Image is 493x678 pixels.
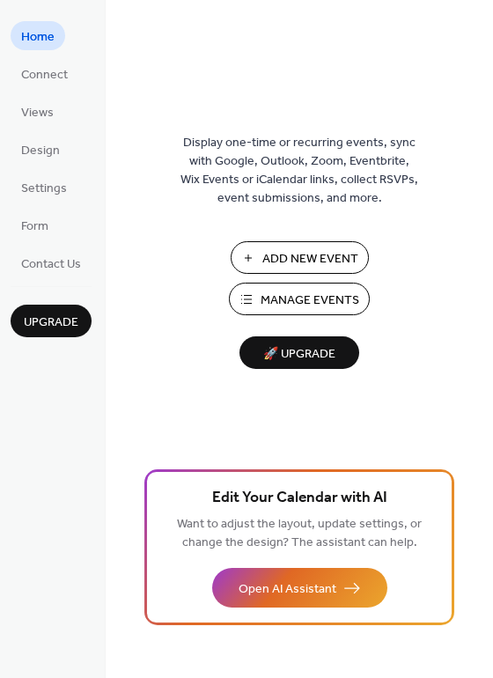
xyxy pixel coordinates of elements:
[11,97,64,126] a: Views
[21,104,54,122] span: Views
[261,291,359,310] span: Manage Events
[11,248,92,277] a: Contact Us
[229,283,370,315] button: Manage Events
[11,21,65,50] a: Home
[239,580,336,599] span: Open AI Assistant
[21,180,67,198] span: Settings
[11,59,78,88] a: Connect
[21,255,81,274] span: Contact Us
[212,486,387,511] span: Edit Your Calendar with AI
[250,343,349,366] span: 🚀 Upgrade
[262,250,358,269] span: Add New Event
[11,210,59,240] a: Form
[24,313,78,332] span: Upgrade
[11,135,70,164] a: Design
[21,66,68,85] span: Connect
[11,173,77,202] a: Settings
[21,217,48,236] span: Form
[21,142,60,160] span: Design
[212,568,387,608] button: Open AI Assistant
[231,241,369,274] button: Add New Event
[239,336,359,369] button: 🚀 Upgrade
[11,305,92,337] button: Upgrade
[177,512,422,555] span: Want to adjust the layout, update settings, or change the design? The assistant can help.
[21,28,55,47] span: Home
[180,134,418,208] span: Display one-time or recurring events, sync with Google, Outlook, Zoom, Eventbrite, Wix Events or ...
